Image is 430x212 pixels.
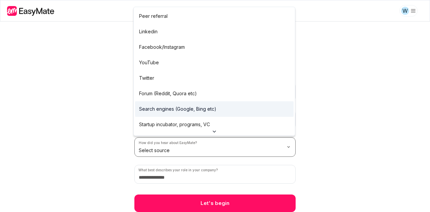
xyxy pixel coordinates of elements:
[139,121,210,128] p: Startup incubator, programs, VC
[139,59,159,66] p: YouTube
[139,105,216,113] p: Search engines (Google, Bing etc)
[139,90,197,97] p: Forum (Reddit, Quora etc)
[139,12,168,20] p: Peer referral
[139,74,154,82] p: Twitter
[139,28,158,35] p: Linkedin
[139,43,185,51] p: Facebook/Instagram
